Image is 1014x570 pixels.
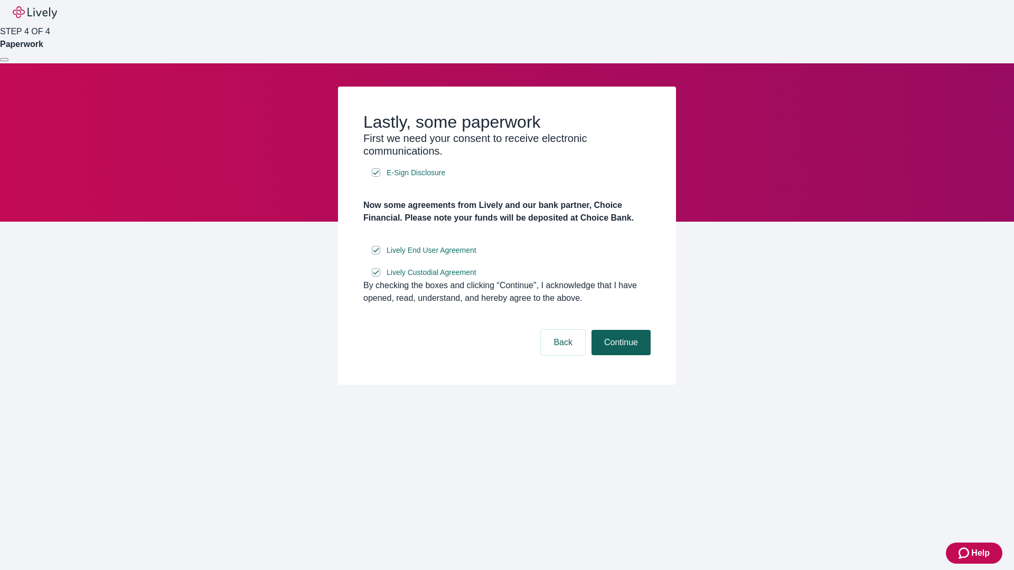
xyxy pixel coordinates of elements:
svg: Zendesk support icon [959,547,971,559]
h2: Lastly, some paperwork [363,112,651,132]
span: E-Sign Disclosure [387,167,445,178]
a: e-sign disclosure document [384,266,478,279]
a: e-sign disclosure document [384,166,447,179]
button: Zendesk support iconHelp [946,543,1002,564]
button: Back [541,330,585,355]
button: Continue [591,330,651,355]
span: Lively End User Agreement [387,245,476,256]
div: By checking the boxes and clicking “Continue", I acknowledge that I have opened, read, understand... [363,279,651,305]
span: Lively Custodial Agreement [387,267,476,278]
h4: Now some agreements from Lively and our bank partner, Choice Financial. Please note your funds wi... [363,199,651,224]
img: Lively [13,6,57,19]
span: Help [971,547,990,559]
h3: First we need your consent to receive electronic communications. [363,132,651,157]
a: e-sign disclosure document [384,244,478,257]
